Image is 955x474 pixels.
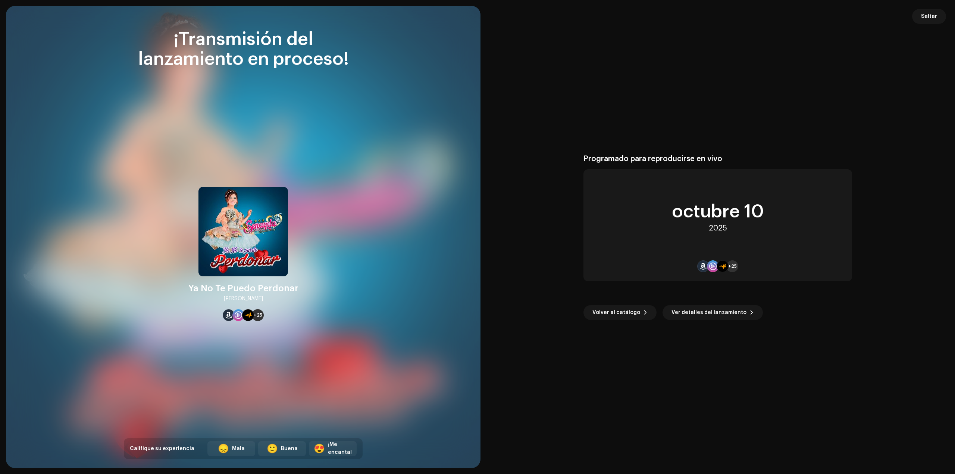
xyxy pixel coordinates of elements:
[224,294,263,303] div: [PERSON_NAME]
[672,203,764,221] div: octubre 10
[281,445,298,453] div: Buena
[663,305,763,320] button: Ver detalles del lanzamiento
[583,305,657,320] button: Volver al catálogo
[912,9,946,24] button: Saltar
[314,444,325,453] div: 😍
[218,444,229,453] div: 😞
[124,30,363,69] div: ¡Transmisión del lanzamiento en proceso!
[254,312,262,318] span: +25
[198,187,288,276] img: 329a6de5-2eca-484a-b54b-66da7bad7fa2
[232,445,245,453] div: Mala
[671,305,746,320] span: Ver detalles del lanzamiento
[709,224,727,233] div: 2025
[583,154,852,163] div: Programado para reproducirse en vivo
[188,282,298,294] div: Ya No Te Puedo Perdonar
[267,444,278,453] div: 🙂
[130,446,194,451] span: Califique su experiencia
[328,441,352,456] div: ¡Me encanta!
[728,263,737,269] span: +25
[921,9,937,24] span: Saltar
[592,305,640,320] span: Volver al catálogo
